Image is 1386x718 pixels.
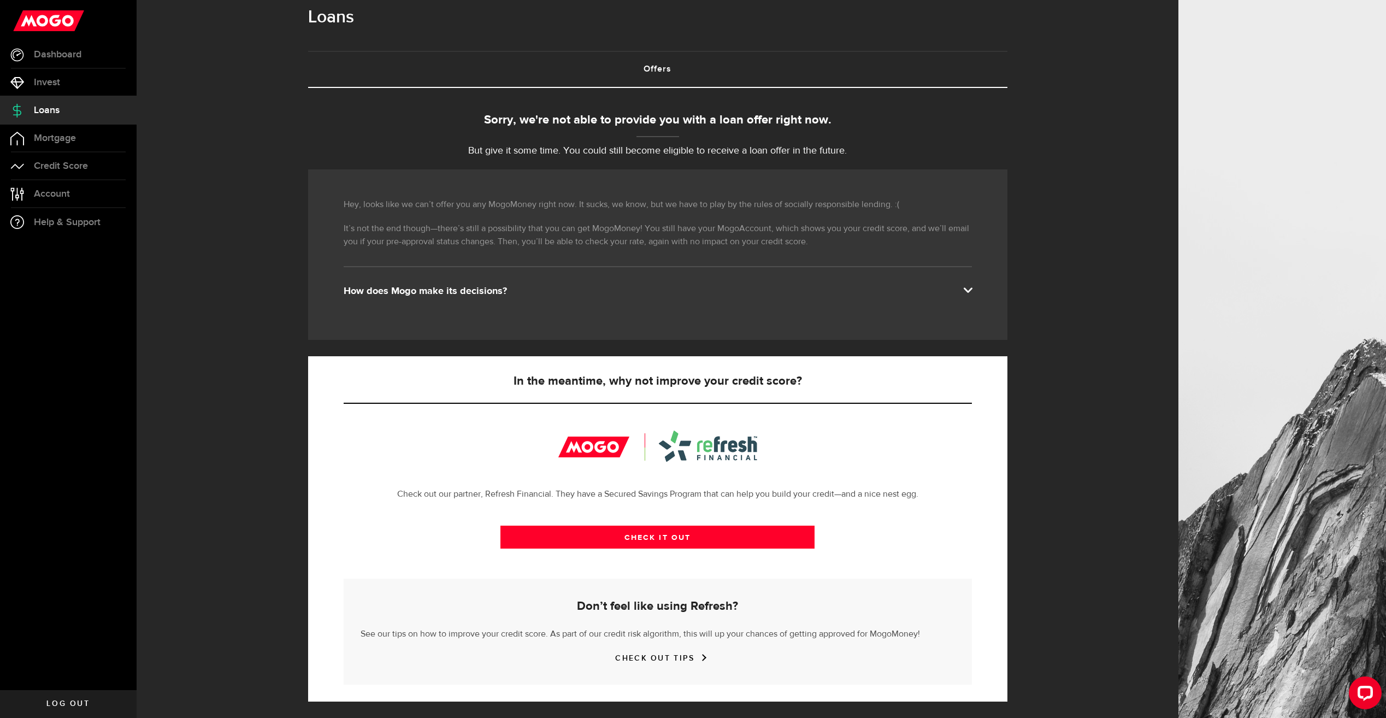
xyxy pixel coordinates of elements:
[34,50,81,60] span: Dashboard
[344,285,972,298] div: How does Mogo make its decisions?
[34,105,60,115] span: Loans
[1340,672,1386,718] iframe: LiveChat chat widget
[344,222,972,249] p: It’s not the end though—there’s still a possibility that you can get MogoMoney! You still have yo...
[344,375,972,388] h5: In the meantime, why not improve your credit score?
[361,600,955,613] h5: Don’t feel like using Refresh?
[34,133,76,143] span: Mortgage
[308,51,1007,88] ul: Tabs Navigation
[34,78,60,87] span: Invest
[34,217,101,227] span: Help & Support
[615,654,699,663] a: CHECK OUT TIPS
[308,3,1007,32] h1: Loans
[308,52,1007,87] a: Offers
[46,700,90,708] span: Log out
[308,111,1007,130] div: Sorry, we're not able to provide you with a loan offer right now.
[344,488,972,501] p: Check out our partner, Refresh Financial. They have a Secured Savings Program that can help you b...
[344,198,972,211] p: Hey, looks like we can’t offer you any MogoMoney right now. It sucks, we know, but we have to pla...
[34,189,70,199] span: Account
[308,144,1007,158] p: But give it some time. You could still become eligible to receive a loan offer in the future.
[34,161,88,171] span: Credit Score
[361,625,955,641] p: See our tips on how to improve your credit score. As part of our credit risk algorithm, this will...
[500,526,815,549] a: CHECK IT OUT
